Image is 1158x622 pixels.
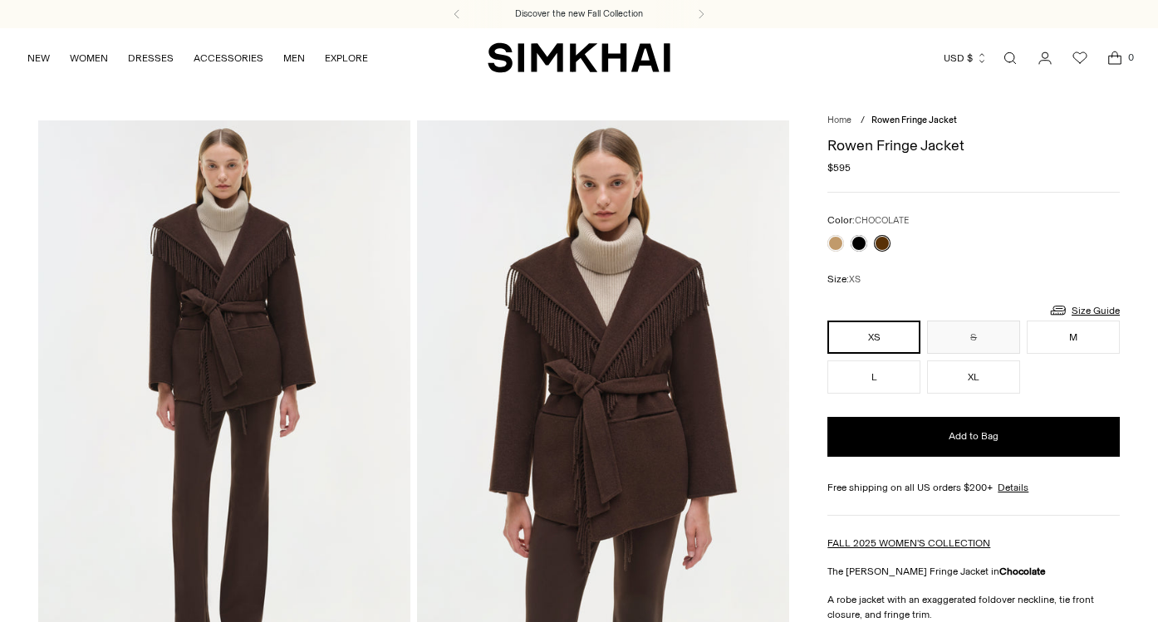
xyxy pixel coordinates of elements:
[827,564,1120,579] p: The [PERSON_NAME] Fringe Jacket in
[827,321,920,354] button: XS
[827,114,1120,128] nav: breadcrumbs
[283,40,305,76] a: MEN
[861,114,865,128] div: /
[827,480,1120,495] div: Free shipping on all US orders $200+
[927,360,1020,394] button: XL
[827,417,1120,457] button: Add to Bag
[944,40,988,76] button: USD $
[999,566,1046,577] strong: Chocolate
[27,40,50,76] a: NEW
[70,40,108,76] a: WOMEN
[827,138,1120,153] h1: Rowen Fringe Jacket
[855,215,909,226] span: CHOCOLATE
[827,360,920,394] button: L
[998,480,1028,495] a: Details
[871,115,957,125] span: Rowen Fringe Jacket
[1123,50,1138,65] span: 0
[827,160,851,175] span: $595
[827,537,990,549] a: FALL 2025 WOMEN'S COLLECTION
[128,40,174,76] a: DRESSES
[849,274,861,285] span: XS
[515,7,643,21] a: Discover the new Fall Collection
[949,429,999,443] span: Add to Bag
[1028,42,1062,75] a: Go to the account page
[1098,42,1131,75] a: Open cart modal
[827,592,1120,622] p: A robe jacket with an exaggerated foldover neckline, tie front closure, and fringe trim.
[1063,42,1097,75] a: Wishlist
[1027,321,1120,354] button: M
[994,42,1027,75] a: Open search modal
[927,321,1020,354] button: S
[194,40,263,76] a: ACCESSORIES
[1048,300,1120,321] a: Size Guide
[827,115,851,125] a: Home
[325,40,368,76] a: EXPLORE
[827,213,909,228] label: Color:
[827,272,861,287] label: Size:
[488,42,670,74] a: SIMKHAI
